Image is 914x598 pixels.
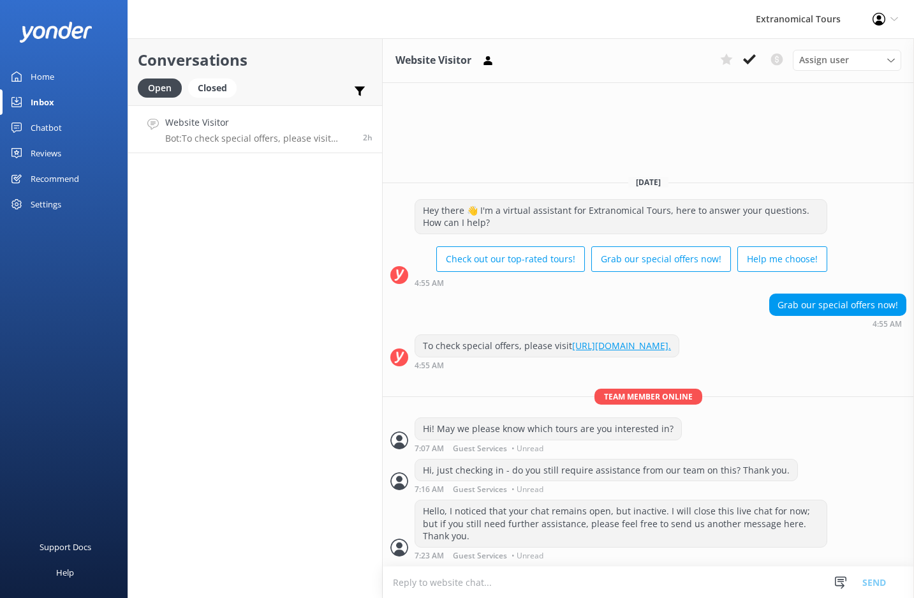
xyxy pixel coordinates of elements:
span: Guest Services [453,552,507,560]
div: Help [56,560,74,585]
p: Bot: To check special offers, please visit [URL][DOMAIN_NAME]. [165,133,353,144]
div: Hi, just checking in - do you still require assistance from our team on this? Thank you. [415,460,797,481]
span: Assign user [799,53,849,67]
strong: 4:55 AM [415,280,444,287]
div: Assign User [793,50,901,70]
strong: 4:55 AM [415,362,444,370]
div: Hello, I noticed that your chat remains open, but inactive. I will close this live chat for now; ... [415,500,827,547]
div: Reviews [31,140,61,166]
a: Website VisitorBot:To check special offers, please visit [URL][DOMAIN_NAME].2h [128,105,382,153]
button: Grab our special offers now! [591,246,731,272]
img: yonder-white-logo.png [19,22,92,43]
h2: Conversations [138,48,372,72]
div: Settings [31,191,61,217]
span: • Unread [512,445,543,452]
strong: 7:16 AM [415,486,444,493]
div: Hey there 👋 I'm a virtual assistant for Extranomical Tours, here to answer your questions. How ca... [415,200,827,234]
button: Help me choose! [737,246,827,272]
div: Recommend [31,166,79,191]
div: Sep 26 2025 07:16am (UTC -07:00) America/Tijuana [415,484,798,493]
div: Sep 26 2025 04:55am (UTC -07:00) America/Tijuana [415,278,827,287]
div: Hi! May we please know which tours are you interested in? [415,418,681,440]
div: Sep 26 2025 07:07am (UTC -07:00) America/Tijuana [415,444,682,452]
span: Team member online [594,389,702,405]
h4: Website Visitor [165,116,353,130]
span: Guest Services [453,445,507,452]
div: Grab our special offers now! [770,294,906,316]
div: Support Docs [40,534,91,560]
div: Sep 26 2025 04:55am (UTC -07:00) America/Tijuana [415,361,679,370]
a: Open [138,80,188,94]
strong: 4:55 AM [873,320,902,328]
span: • Unread [512,486,543,493]
strong: 7:07 AM [415,445,444,452]
span: Guest Services [453,486,507,493]
div: Closed [188,78,237,98]
a: Closed [188,80,243,94]
a: [URL][DOMAIN_NAME]. [572,340,671,352]
div: Home [31,64,54,89]
button: Check out our top-rated tours! [436,246,585,272]
div: Sep 26 2025 04:55am (UTC -07:00) America/Tijuana [769,319,906,328]
div: Sep 26 2025 07:23am (UTC -07:00) America/Tijuana [415,551,827,560]
div: Inbox [31,89,54,115]
div: Chatbot [31,115,62,140]
div: Open [138,78,182,98]
div: To check special offers, please visit [415,335,679,357]
span: • Unread [512,552,543,560]
span: Sep 26 2025 04:55am (UTC -07:00) America/Tijuana [363,132,372,143]
h3: Website Visitor [395,52,471,69]
span: [DATE] [628,177,668,188]
strong: 7:23 AM [415,552,444,560]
